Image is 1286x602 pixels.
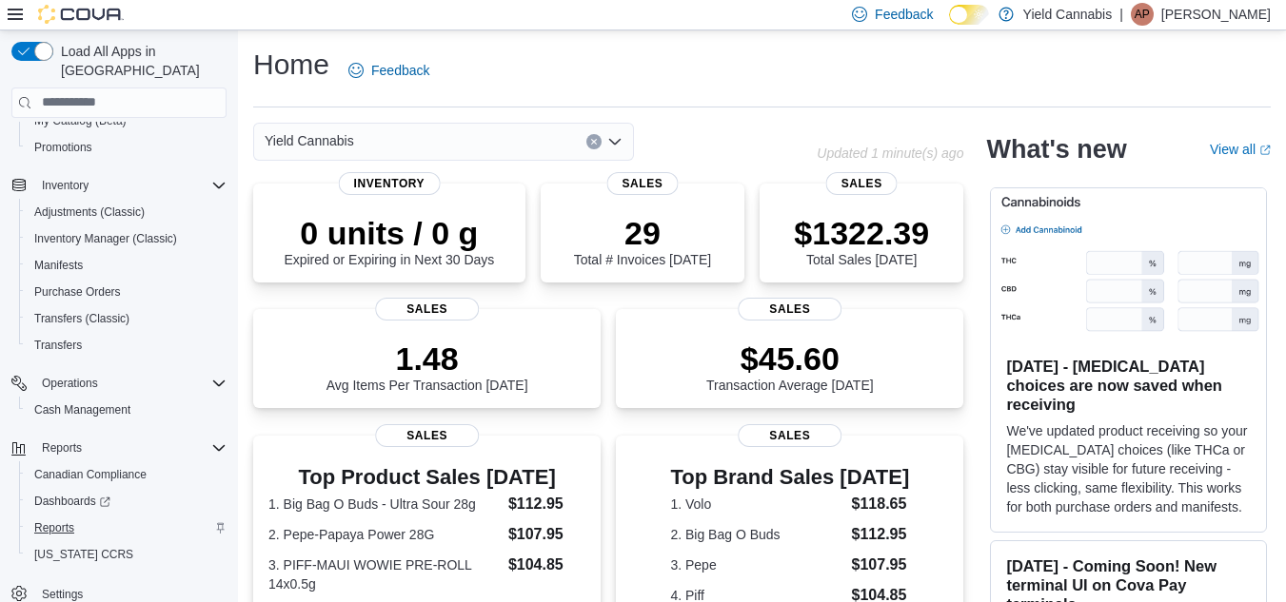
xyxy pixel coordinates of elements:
[253,46,329,84] h1: Home
[706,340,874,378] p: $45.60
[27,516,82,539] a: Reports
[34,520,74,535] span: Reports
[34,372,227,395] span: Operations
[27,254,227,277] span: Manifests
[852,493,910,515] dd: $118.65
[42,376,98,391] span: Operations
[27,463,154,486] a: Canadian Compliance
[34,113,127,128] span: My Catalog (Beta)
[53,42,227,80] span: Load All Apps in [GEOGRAPHIC_DATA]
[34,174,227,197] span: Inventory
[27,227,185,250] a: Inventory Manager (Classic)
[27,307,227,330] span: Transfers (Classic)
[852,553,910,576] dd: $107.95
[949,25,950,26] span: Dark Mode
[265,129,354,152] span: Yield Cannabis
[27,109,227,132] span: My Catalog (Beta)
[34,231,177,246] span: Inventory Manager (Classic)
[706,340,874,393] div: Transaction Average [DATE]
[1023,3,1113,26] p: Yield Cannabis
[27,307,137,330] a: Transfers (Classic)
[19,134,234,161] button: Promotions
[27,136,227,159] span: Promotions
[34,372,106,395] button: Operations
[339,172,441,195] span: Inventory
[826,172,898,195] span: Sales
[268,466,585,489] h3: Top Product Sales [DATE]
[586,134,602,149] button: Clear input
[38,5,124,24] img: Cova
[508,553,585,576] dd: $104.85
[42,178,89,193] span: Inventory
[27,543,141,566] a: [US_STATE] CCRS
[326,340,528,393] div: Avg Items Per Transaction [DATE]
[19,305,234,332] button: Transfers (Classic)
[34,174,96,197] button: Inventory
[607,134,623,149] button: Open list of options
[34,437,89,459] button: Reports
[34,284,121,300] span: Purchase Orders
[27,136,100,159] a: Promotions
[268,495,501,514] dt: 1. Big Bag O Buds - Ultra Sour 28g
[34,547,133,562] span: [US_STATE] CCRS
[794,214,929,252] p: $1322.39
[27,334,227,357] span: Transfers
[27,463,227,486] span: Canadian Compliance
[326,340,528,378] p: 1.48
[27,109,134,132] a: My Catalog (Beta)
[606,172,678,195] span: Sales
[27,201,152,223] a: Adjustments (Classic)
[875,5,933,24] span: Feedback
[27,516,227,539] span: Reports
[949,5,989,25] input: Dark Mode
[19,279,234,305] button: Purchase Orders
[794,214,929,267] div: Total Sales [DATE]
[4,435,234,461] button: Reports
[34,311,129,326] span: Transfers (Classic)
[42,587,83,602] span: Settings
[1119,3,1123,26] p: |
[284,214,494,267] div: Expired or Expiring in Next 30 Days
[670,466,909,489] h3: Top Brand Sales [DATE]
[4,370,234,397] button: Operations
[19,107,234,134] button: My Catalog (Beta)
[1259,145,1271,156] svg: External link
[34,140,92,155] span: Promotions
[19,199,234,225] button: Adjustments (Classic)
[34,467,147,482] span: Canadian Compliance
[34,258,83,273] span: Manifests
[1135,3,1150,26] span: AP
[19,515,234,541] button: Reports
[670,525,843,544] dt: 2. Big Bag O Buds
[371,61,429,80] span: Feedback
[27,398,227,421] span: Cash Management
[508,493,585,515] dd: $112.95
[574,214,711,252] p: 29
[574,214,711,267] div: Total # Invoices [DATE]
[738,298,842,320] span: Sales
[738,424,842,447] span: Sales
[670,555,843,574] dt: 3. Pepe
[19,252,234,279] button: Manifests
[284,214,494,252] p: 0 units / 0 g
[34,204,145,220] span: Adjustments (Classic)
[19,397,234,423] button: Cash Management
[27,490,227,513] span: Dashboards
[341,51,437,89] a: Feedback
[34,338,82,353] span: Transfers
[27,281,129,303] a: Purchase Orders
[1210,142,1271,157] a: View allExternal link
[27,201,227,223] span: Adjustments (Classic)
[1131,3,1154,26] div: Alex Pak
[19,225,234,252] button: Inventory Manager (Classic)
[670,495,843,514] dt: 1. Volo
[1006,357,1251,414] h3: [DATE] - [MEDICAL_DATA] choices are now saved when receiving
[268,525,501,544] dt: 2. Pepe-Papaya Power 28G
[27,281,227,303] span: Purchase Orders
[27,227,227,250] span: Inventory Manager (Classic)
[34,494,110,509] span: Dashboards
[4,172,234,199] button: Inventory
[19,461,234,488] button: Canadian Compliance
[19,332,234,359] button: Transfers
[27,490,118,513] a: Dashboards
